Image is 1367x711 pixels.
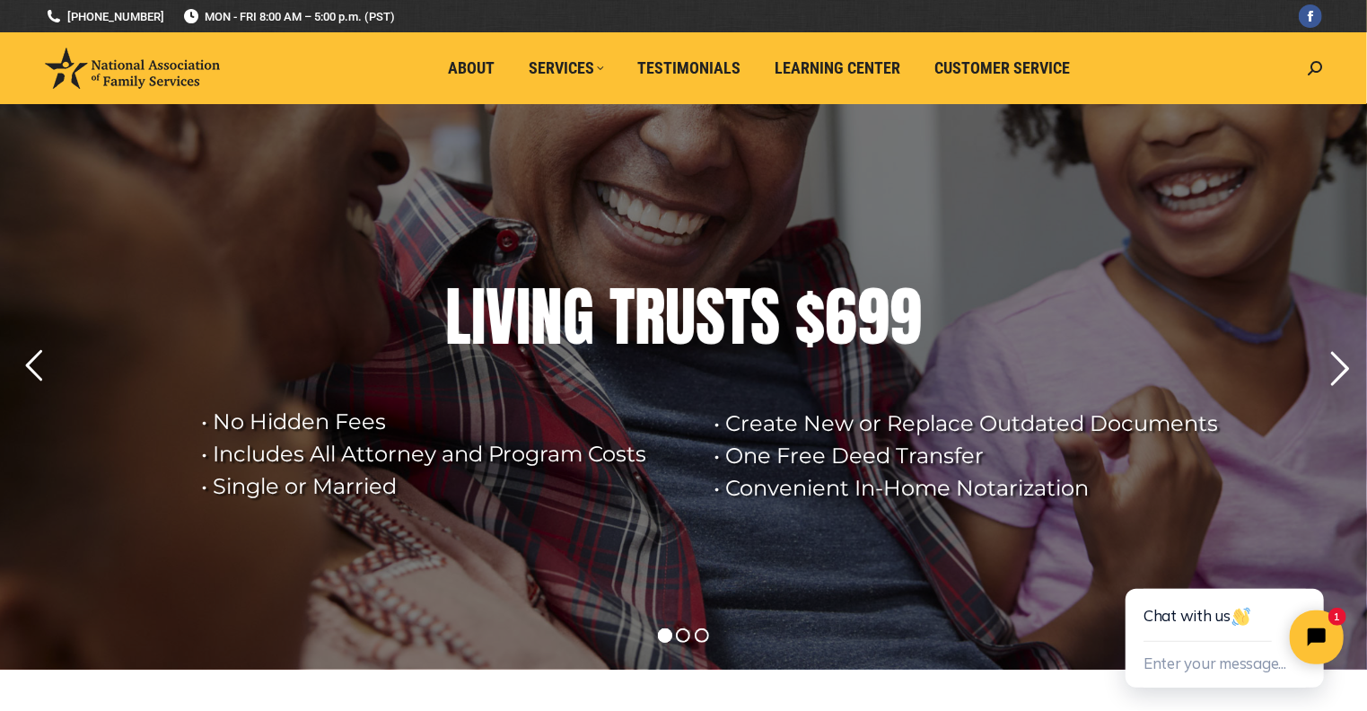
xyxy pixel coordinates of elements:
span: Learning Center [776,58,901,78]
div: T [725,281,750,353]
span: Customer Service [935,58,1071,78]
div: 9 [889,281,922,353]
span: Services [530,58,604,78]
img: National Association of Family Services [45,48,220,89]
div: I [471,281,486,353]
div: R [635,281,665,353]
a: [PHONE_NUMBER] [45,8,164,25]
a: Testimonials [626,51,754,85]
span: About [449,58,495,78]
span: Testimonials [638,58,741,78]
a: About [436,51,508,85]
div: U [665,281,696,353]
a: Customer Service [923,51,1083,85]
div: T [609,281,635,353]
rs-layer: • Create New or Replace Outdated Documents • One Free Deed Transfer • Convenient In-Home Notariza... [714,408,1235,505]
a: Facebook page opens in new window [1299,4,1322,28]
span: MON - FRI 8:00 AM – 5:00 p.m. (PST) [182,8,395,25]
div: $ [795,281,825,353]
div: I [516,281,530,353]
div: G [563,281,594,353]
div: S [696,281,725,353]
div: L [445,281,471,353]
div: V [486,281,516,353]
rs-layer: • No Hidden Fees • Includes All Attorney and Program Costs • Single or Married [202,406,692,503]
div: N [530,281,563,353]
a: Learning Center [763,51,914,85]
div: 9 [857,281,889,353]
div: 6 [825,281,857,353]
div: S [750,281,780,353]
iframe: Tidio Chat [1085,531,1367,711]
